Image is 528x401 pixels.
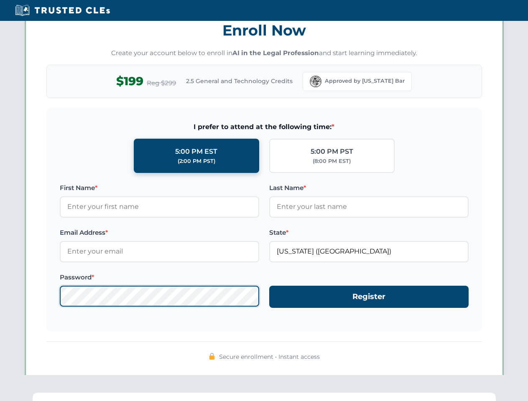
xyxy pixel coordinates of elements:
[60,272,259,282] label: Password
[269,228,469,238] label: State
[175,146,217,157] div: 5:00 PM EST
[269,183,469,193] label: Last Name
[186,76,293,86] span: 2.5 General and Technology Credits
[232,49,319,57] strong: AI in the Legal Profession
[116,72,143,91] span: $199
[269,196,469,217] input: Enter your last name
[311,146,353,157] div: 5:00 PM PST
[178,157,215,165] div: (2:00 PM PST)
[147,78,176,88] span: Reg $299
[60,122,469,132] span: I prefer to attend at the following time:
[313,157,351,165] div: (8:00 PM EST)
[60,196,259,217] input: Enter your first name
[46,48,482,58] p: Create your account below to enroll in and start learning immediately.
[60,241,259,262] input: Enter your email
[269,241,469,262] input: Florida (FL)
[269,286,469,308] button: Register
[209,353,215,360] img: 🔒
[219,352,320,361] span: Secure enrollment • Instant access
[60,228,259,238] label: Email Address
[60,183,259,193] label: First Name
[13,4,112,17] img: Trusted CLEs
[46,17,482,43] h3: Enroll Now
[310,76,321,87] img: Florida Bar
[325,77,405,85] span: Approved by [US_STATE] Bar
